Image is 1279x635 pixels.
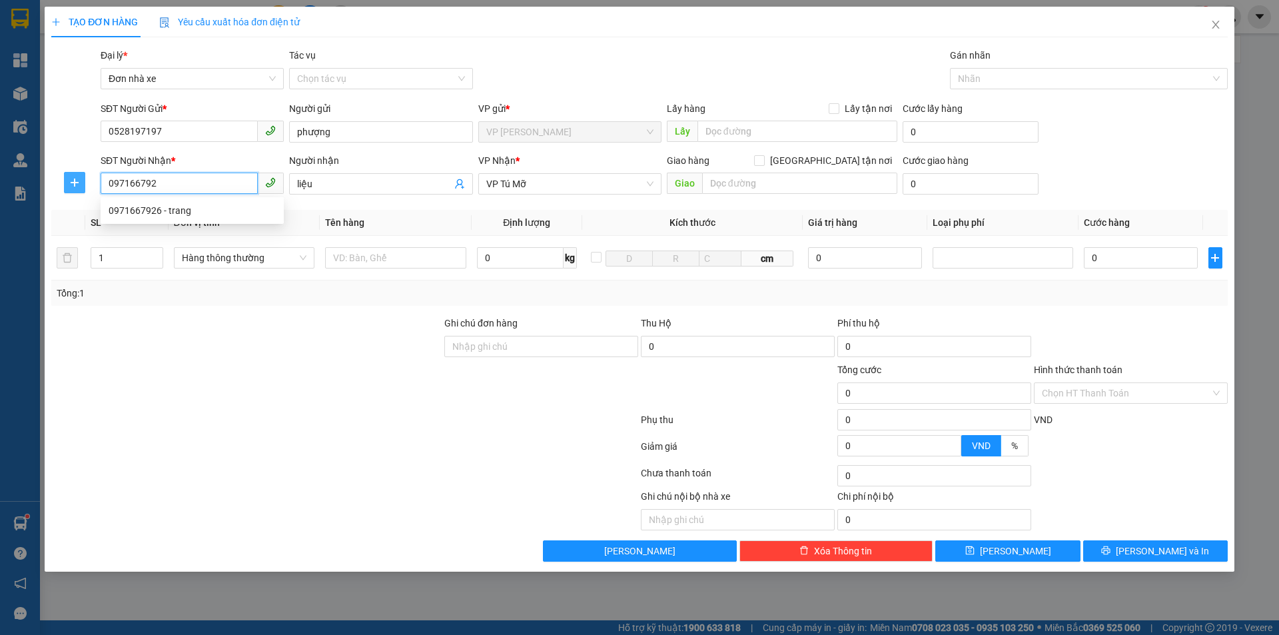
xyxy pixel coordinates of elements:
span: Kích thước [669,217,715,228]
span: Yêu cầu xuất hóa đơn điện tử [159,17,300,27]
input: D [606,251,653,267]
span: VP Nhận [478,155,516,166]
span: Lấy hàng [667,103,705,114]
span: [PERSON_NAME] và In [1116,544,1209,558]
strong: PHIẾU GỬI HÀNG [30,57,97,85]
input: Cước lấy hàng [903,121,1039,143]
span: kg [564,247,577,269]
input: Cước giao hàng [903,173,1039,195]
span: Hàng thông thường [182,248,307,268]
span: phone [265,125,276,136]
span: [PERSON_NAME] [604,544,675,558]
span: Đại lý [101,50,127,61]
button: plus [1208,247,1222,269]
button: deleteXóa Thông tin [739,540,933,562]
span: plus [51,17,61,27]
span: LHP1410250258 [110,43,222,61]
label: Tác vụ [289,50,316,61]
div: VP gửi [478,101,661,116]
label: Ghi chú đơn hàng [444,318,518,328]
span: % [1011,440,1018,451]
span: [PERSON_NAME] [980,544,1051,558]
img: logo [7,37,17,100]
input: Dọc đường [697,121,897,142]
span: Xóa Thông tin [814,544,872,558]
div: Phí thu hộ [837,316,1031,336]
span: Cước hàng [1084,217,1130,228]
span: VND [1034,414,1053,425]
input: 0 [808,247,921,269]
span: Tên hàng [325,217,364,228]
div: SĐT Người Gửi [101,101,284,116]
span: phone [265,177,276,188]
span: plus [65,177,85,188]
input: Dọc đường [702,173,897,194]
label: Cước giao hàng [903,155,969,166]
div: SĐT Người Nhận [101,153,284,168]
button: plus [64,172,85,193]
div: Người gửi [289,101,472,116]
div: 0971667926 - trang [101,200,284,221]
input: C [699,251,741,267]
input: VD: Bàn, Ghế [325,247,466,269]
div: Chi phí nội bộ [837,489,1031,509]
label: Gán nhãn [950,50,991,61]
div: 0971667926 - trang [109,203,276,218]
span: [GEOGRAPHIC_DATA] tận nơi [765,153,897,168]
span: Giao [667,173,702,194]
div: Giảm giá [639,439,836,462]
span: Giá trị hàng [808,217,857,228]
input: R [652,251,699,267]
span: plus [1209,253,1222,263]
span: Lấy [667,121,697,142]
input: Ghi chú đơn hàng [444,336,638,357]
span: Tổng cước [837,364,881,375]
span: Thu Hộ [641,318,671,328]
span: printer [1101,546,1110,556]
span: cm [741,251,793,267]
span: save [965,546,975,556]
span: Đơn nhà xe [109,69,276,89]
span: close [1210,19,1221,30]
div: Người nhận [289,153,472,168]
span: Lấy tận nơi [839,101,897,116]
span: Định lượng [503,217,550,228]
span: user-add [454,179,465,189]
span: VP LÊ HỒNG PHONG [486,122,653,142]
div: Chưa thanh toán [639,466,836,489]
div: Phụ thu [639,412,836,436]
div: Ghi chú nội bộ nhà xe [641,489,835,509]
button: printer[PERSON_NAME] và In [1083,540,1228,562]
span: VP Tú Mỡ [486,174,653,194]
input: Nhập ghi chú [641,509,835,530]
span: TẠO ĐƠN HÀNG [51,17,138,27]
img: icon [159,17,170,28]
strong: CÔNG TY TNHH VĨNH QUANG [27,11,99,54]
strong: Hotline : 0889 23 23 23 [20,88,107,98]
button: Close [1197,7,1234,44]
button: [PERSON_NAME] [543,540,737,562]
button: delete [57,247,78,269]
button: save[PERSON_NAME] [935,540,1080,562]
label: Cước lấy hàng [903,103,963,114]
th: Loại phụ phí [927,210,1079,236]
div: Tổng: 1 [57,286,494,301]
span: SL [91,217,101,228]
label: Hình thức thanh toán [1034,364,1122,375]
span: VND [972,440,991,451]
span: Giao hàng [667,155,709,166]
span: delete [799,546,809,556]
